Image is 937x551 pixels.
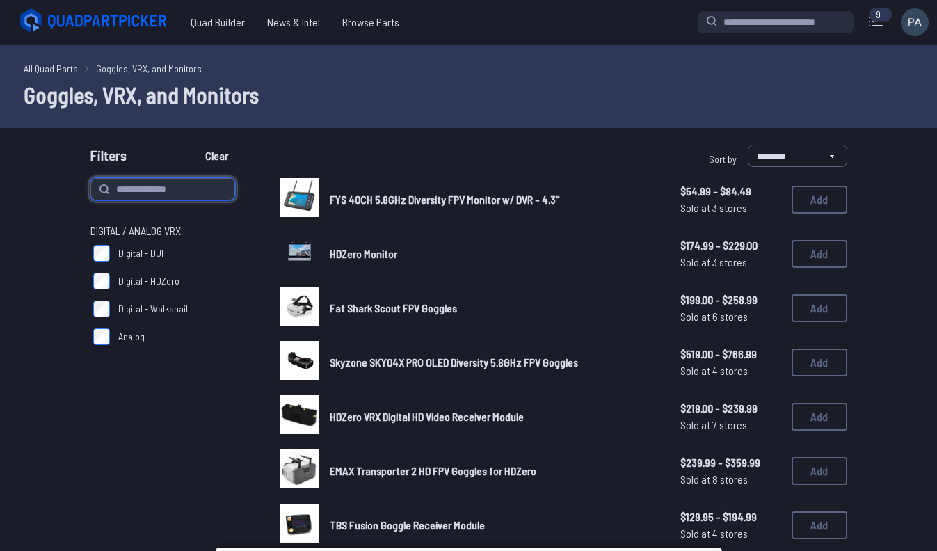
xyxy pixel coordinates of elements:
img: image [280,395,319,434]
a: EMAX Transporter 2 HD FPV Goggles for HDZero [330,463,658,479]
a: image [280,232,319,275]
a: image [280,504,319,547]
img: image [280,449,319,488]
button: Add [792,349,847,376]
span: FYS 40CH 5.8GHz Diversity FPV Monitor w/ DVR - 4.3" [330,193,560,206]
a: Skyzone SKY04X PRO OLED Diversity 5.8GHz FPV Goggles [330,354,658,371]
a: image [280,287,319,330]
button: Add [792,511,847,539]
a: All Quad Parts [24,61,78,76]
span: Sold at 3 stores [680,200,780,216]
a: TBS Fusion Goggle Receiver Module [330,517,658,534]
a: image [280,449,319,493]
span: Digital / Analog VRX [90,223,181,239]
button: Add [792,240,847,268]
span: $129.95 - $194.99 [680,509,780,525]
a: Goggles, VRX, and Monitors [96,61,202,76]
div: 9+ [869,8,892,22]
span: Digital - DJI [118,246,163,260]
input: Digital - Walksnail [93,301,110,317]
button: Add [792,403,847,431]
a: HDZero Monitor [330,246,658,262]
span: $239.99 - $359.99 [680,454,780,471]
span: Digital - Walksnail [118,302,188,316]
button: Add [792,457,847,485]
span: Skyzone SKY04X PRO OLED Diversity 5.8GHz FPV Goggles [330,356,578,369]
span: Fat Shark Scout FPV Goggles [330,301,457,314]
span: Sold at 7 stores [680,417,780,433]
img: image [280,341,319,380]
span: $519.00 - $766.99 [680,346,780,362]
button: Clear [193,145,240,167]
a: HDZero VRX Digital HD Video Receiver Module [330,408,658,425]
a: image [280,341,319,384]
img: image [280,287,319,326]
span: Sold at 6 stores [680,308,780,325]
input: Digital - HDZero [93,273,110,289]
img: User [901,8,929,36]
input: Analog [93,328,110,345]
span: TBS Fusion Goggle Receiver Module [330,518,485,532]
span: HDZero Monitor [330,247,397,260]
a: News & Intel [256,8,331,36]
a: Fat Shark Scout FPV Goggles [330,300,658,317]
span: $199.00 - $258.99 [680,292,780,308]
a: image [280,178,319,221]
span: Filters [90,145,127,173]
span: Sold at 4 stores [680,362,780,379]
input: Digital - DJI [93,245,110,262]
img: image [280,232,319,271]
span: $219.00 - $239.99 [680,400,780,417]
button: Add [792,294,847,322]
span: $174.99 - $229.00 [680,237,780,254]
img: image [280,178,319,217]
span: $54.99 - $84.49 [680,183,780,200]
a: Browse Parts [331,8,410,36]
span: Digital - HDZero [118,274,179,288]
span: Analog [118,330,145,344]
a: image [280,395,319,438]
a: FYS 40CH 5.8GHz Diversity FPV Monitor w/ DVR - 4.3" [330,191,658,208]
button: Add [792,186,847,214]
select: Sort by [748,145,847,167]
span: Sold at 4 stores [680,525,780,542]
a: Quad Builder [179,8,256,36]
span: Sort by [709,153,737,165]
img: image [280,504,319,543]
span: HDZero VRX Digital HD Video Receiver Module [330,410,524,423]
span: Sold at 8 stores [680,471,780,488]
h1: Goggles, VRX, and Monitors [24,78,914,111]
span: Sold at 3 stores [680,254,780,271]
span: EMAX Transporter 2 HD FPV Goggles for HDZero [330,464,536,477]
